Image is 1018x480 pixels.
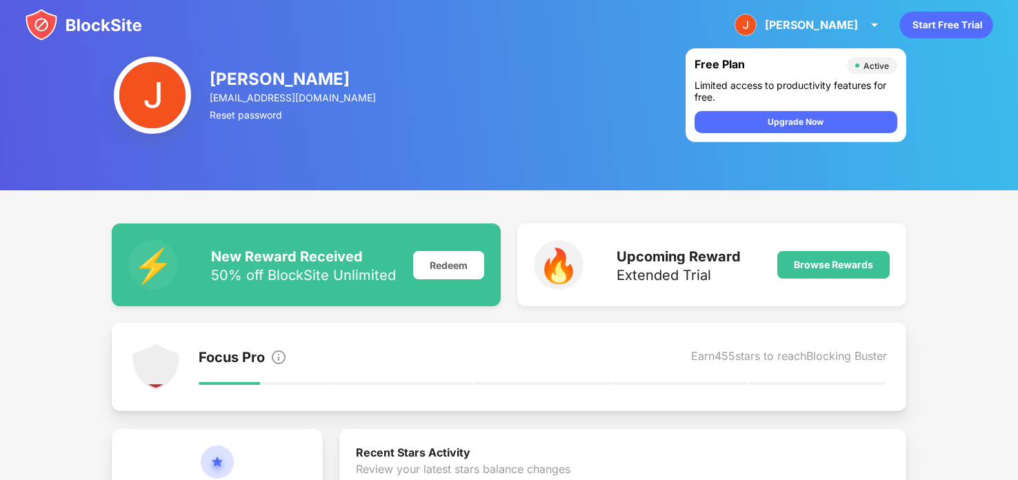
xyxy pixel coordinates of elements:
[128,240,178,290] div: ⚡️
[695,79,897,103] div: Limited access to productivity features for free.
[199,349,265,368] div: Focus Pro
[114,57,191,134] img: ACg8ocIQ9Ar50uPppH91iMNPPP-P1Fj-z9JenrzqMx12FGak_jYztg=s96-c
[210,92,378,103] div: [EMAIL_ADDRESS][DOMAIN_NAME]
[765,18,858,32] div: [PERSON_NAME]
[864,61,889,71] div: Active
[211,268,396,282] div: 50% off BlockSite Unlimited
[25,8,142,41] img: blocksite-icon.svg
[211,248,396,265] div: New Reward Received
[210,109,378,121] div: Reset password
[695,57,840,74] div: Free Plan
[356,446,889,462] div: Recent Stars Activity
[534,240,583,290] div: 🔥
[617,268,741,282] div: Extended Trial
[768,115,824,129] div: Upgrade Now
[210,69,378,89] div: [PERSON_NAME]
[270,349,287,366] img: info.svg
[617,248,741,265] div: Upcoming Reward
[794,259,873,270] div: Browse Rewards
[691,349,887,368] div: Earn 455 stars to reach Blocking Buster
[131,342,181,392] img: points-level-1.svg
[899,11,993,39] div: animation
[735,14,757,36] img: ACg8ocIQ9Ar50uPppH91iMNPPP-P1Fj-z9JenrzqMx12FGak_jYztg=s96-c
[413,251,484,279] div: Redeem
